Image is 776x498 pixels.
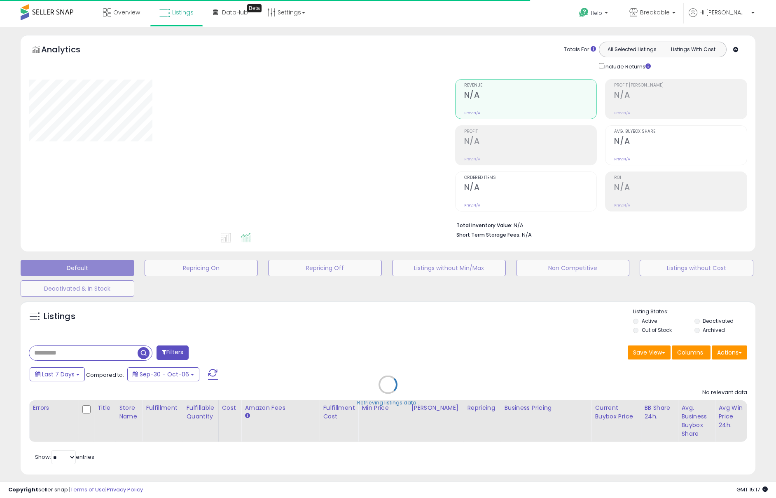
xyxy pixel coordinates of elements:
[70,486,105,493] a: Terms of Use
[614,90,747,101] h2: N/A
[593,61,661,71] div: Include Returns
[699,8,749,16] span: Hi [PERSON_NAME]
[464,157,480,162] small: Prev: N/A
[464,129,597,134] span: Profit
[247,4,262,12] div: Tooltip anchor
[516,260,630,276] button: Non Competitive
[614,129,747,134] span: Avg. Buybox Share
[456,220,741,230] li: N/A
[113,8,140,16] span: Overview
[21,280,134,297] button: Deactivated & In Stock
[614,83,747,88] span: Profit [PERSON_NAME]
[107,486,143,493] a: Privacy Policy
[222,8,248,16] span: DataHub
[8,486,38,493] strong: Copyright
[640,8,670,16] span: Breakable
[736,486,768,493] span: 2025-10-14 15:17 GMT
[268,260,382,276] button: Repricing Off
[614,110,630,115] small: Prev: N/A
[8,486,143,494] div: seller snap | |
[640,260,753,276] button: Listings without Cost
[464,176,597,180] span: Ordered Items
[601,44,663,55] button: All Selected Listings
[579,7,589,18] i: Get Help
[392,260,506,276] button: Listings without Min/Max
[464,110,480,115] small: Prev: N/A
[464,83,597,88] span: Revenue
[145,260,258,276] button: Repricing On
[689,8,755,27] a: Hi [PERSON_NAME]
[41,44,96,57] h5: Analytics
[591,9,602,16] span: Help
[614,157,630,162] small: Prev: N/A
[564,46,596,54] div: Totals For
[522,231,532,239] span: N/A
[614,183,747,194] h2: N/A
[662,44,724,55] button: Listings With Cost
[172,8,194,16] span: Listings
[614,203,630,208] small: Prev: N/A
[464,90,597,101] h2: N/A
[456,222,512,229] b: Total Inventory Value:
[464,136,597,148] h2: N/A
[21,260,134,276] button: Default
[614,176,747,180] span: ROI
[573,1,616,27] a: Help
[614,136,747,148] h2: N/A
[464,203,480,208] small: Prev: N/A
[456,231,521,238] b: Short Term Storage Fees:
[464,183,597,194] h2: N/A
[357,399,419,406] div: Retrieving listings data..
